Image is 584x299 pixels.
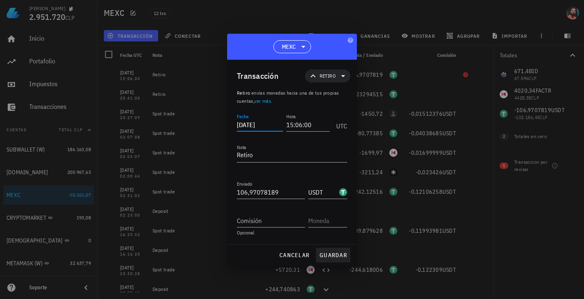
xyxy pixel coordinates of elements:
span: cancelar [279,251,309,259]
input: Moneda [308,186,337,199]
span: guardar [319,251,347,259]
label: Nota [237,144,246,150]
button: guardar [316,248,350,262]
label: Hora [286,113,296,119]
p: : [237,89,347,105]
div: Transacción [237,69,279,82]
span: Retiro [320,72,336,80]
label: Enviado [237,181,252,187]
div: UTC [333,113,347,134]
span: MEXC [282,43,296,51]
button: cancelar [276,248,313,262]
input: 2025-09-12 [237,118,283,131]
a: ver más [254,98,271,104]
span: envías monedas hacia una de tus propias cuentas, . [237,90,339,104]
label: Fecha [237,113,249,119]
span: Retiro [237,90,250,96]
div: USDT-icon [339,188,347,196]
input: Moneda [308,214,346,227]
div: Opcional [237,230,347,235]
